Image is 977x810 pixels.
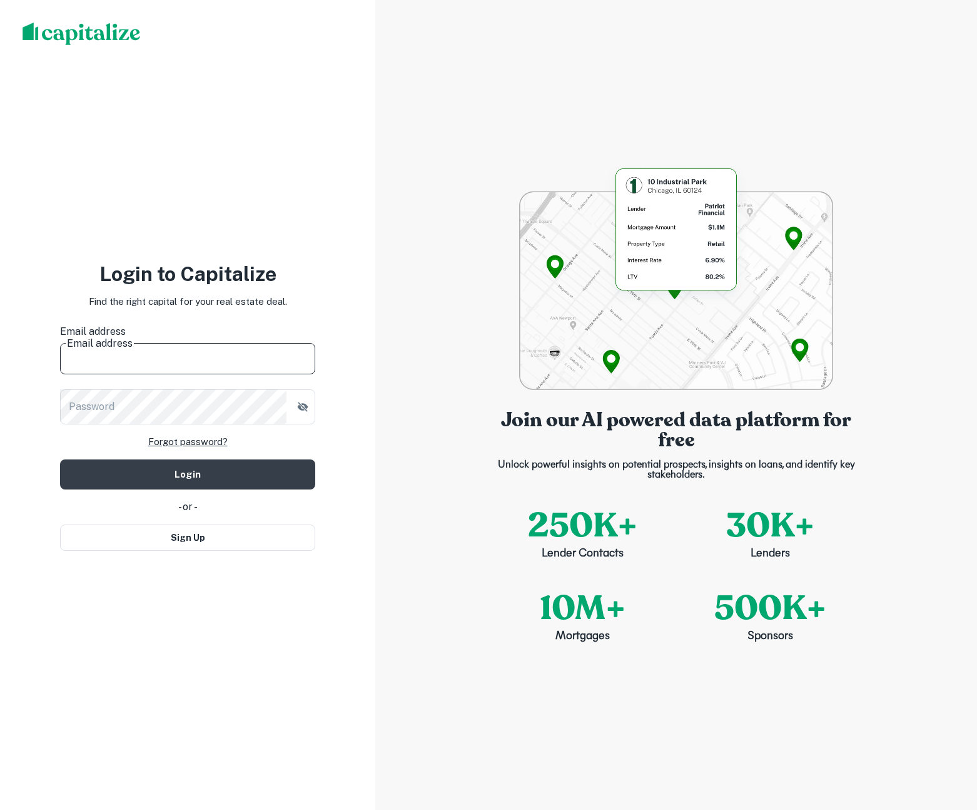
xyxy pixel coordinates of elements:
[148,434,228,449] a: Forgot password?
[714,583,826,633] p: 500K+
[488,460,864,480] p: Unlock powerful insights on potential prospects, insights on loans, and identify key stakeholders.
[488,410,864,450] p: Join our AI powered data platform for free
[555,628,610,645] p: Mortgages
[914,710,977,770] iframe: Chat Widget
[751,546,790,563] p: Lenders
[528,500,637,551] p: 250K+
[540,583,625,633] p: 10M+
[519,165,833,390] img: login-bg
[23,23,141,45] img: capitalize-logo.png
[60,324,315,339] label: Email address
[747,628,793,645] p: Sponsors
[542,546,624,563] p: Lender Contacts
[60,259,315,289] h3: Login to Capitalize
[726,500,814,551] p: 30K+
[60,459,315,490] button: Login
[89,294,287,309] p: Find the right capital for your real estate deal.
[60,500,315,515] div: - or -
[60,525,315,551] button: Sign Up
